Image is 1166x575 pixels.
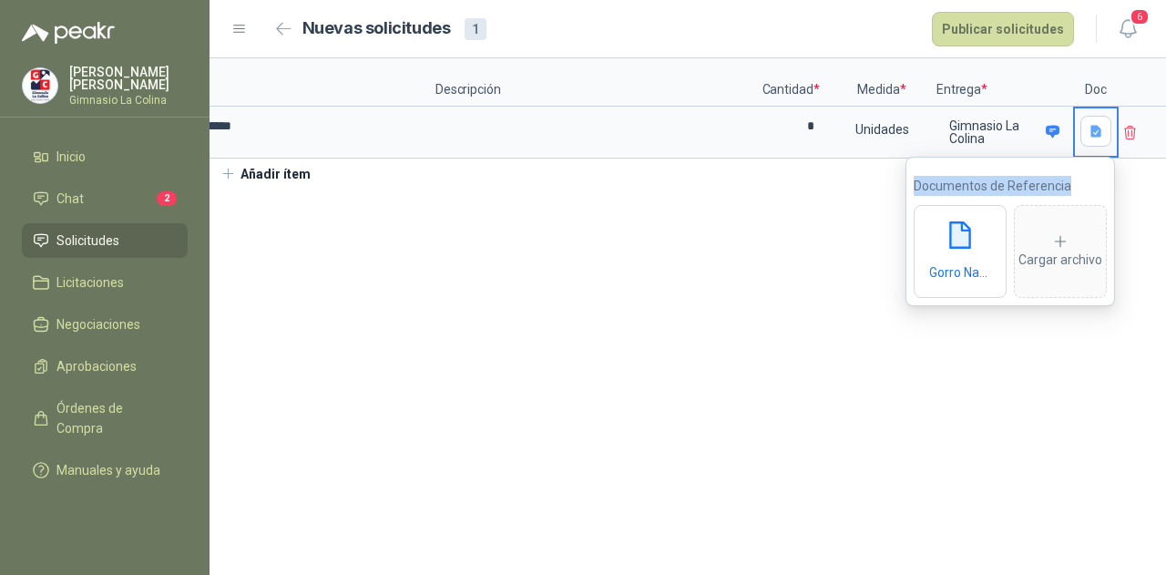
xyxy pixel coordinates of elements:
[435,58,754,107] p: Descripción
[22,265,188,300] a: Licitaciones
[210,159,322,190] button: Añadir ítem
[1073,58,1119,107] p: Doc
[23,68,57,103] img: Company Logo
[69,95,188,106] p: Gimnasio La Colina
[22,349,188,384] a: Aprobaciones
[1111,13,1144,46] button: 6
[465,18,486,40] div: 1
[69,66,188,91] p: [PERSON_NAME] [PERSON_NAME]
[22,22,115,44] img: Logo peakr
[302,15,451,42] h2: Nuevas solicitudes
[56,272,124,293] span: Licitaciones
[56,189,84,209] span: Chat
[117,58,435,107] p: Producto
[56,398,170,438] span: Órdenes de Compra
[22,307,188,342] a: Negociaciones
[22,223,188,258] a: Solicitudes
[949,119,1039,145] p: Gimnasio La Colina
[754,58,827,107] p: Cantidad
[56,356,137,376] span: Aprobaciones
[56,231,119,251] span: Solicitudes
[936,58,1073,107] p: Entrega
[1018,233,1102,270] div: Cargar archivo
[22,391,188,446] a: Órdenes de Compra
[829,108,935,150] div: Unidades
[932,12,1074,46] button: Publicar solicitudes
[1130,8,1150,26] span: 6
[22,139,188,174] a: Inicio
[56,314,140,334] span: Negociaciones
[827,58,936,107] p: Medida
[56,460,160,480] span: Manuales y ayuda
[56,147,86,167] span: Inicio
[914,176,1107,196] p: Documentos de Referencia
[157,191,177,206] span: 2
[22,453,188,488] a: Manuales y ayuda
[22,181,188,216] a: Chat2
